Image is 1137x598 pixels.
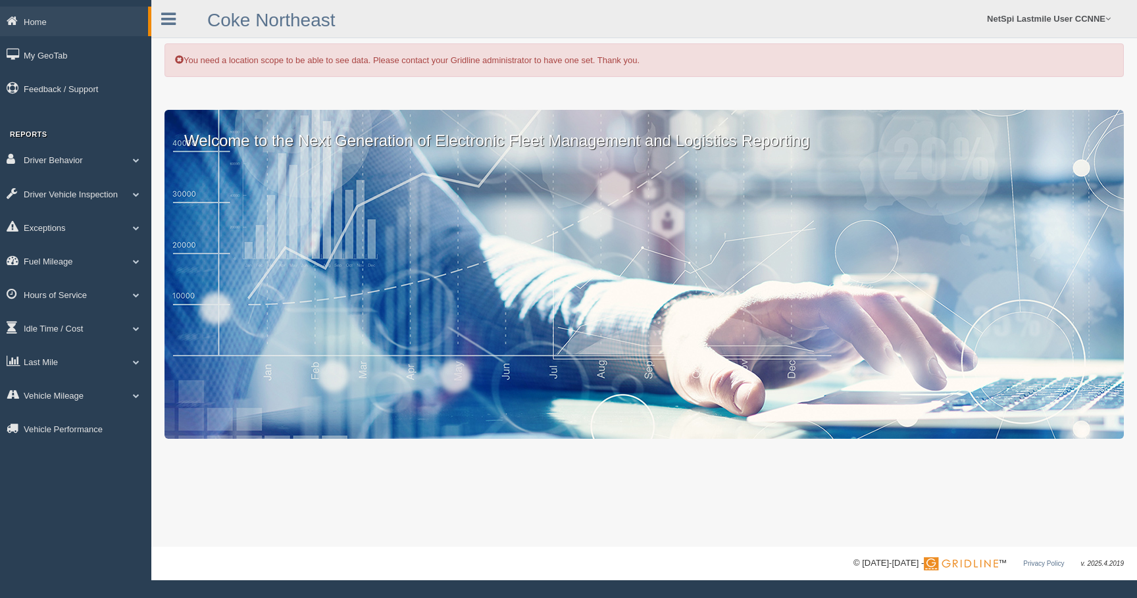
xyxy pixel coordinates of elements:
[164,43,1124,77] div: You need a location scope to be able to see data. Please contact your Gridline administrator to h...
[1081,560,1124,567] span: v. 2025.4.2019
[164,110,1124,152] p: Welcome to the Next Generation of Electronic Fleet Management and Logistics Reporting
[853,557,1124,570] div: © [DATE]-[DATE] - ™
[1023,560,1064,567] a: Privacy Policy
[924,557,998,570] img: Gridline
[207,10,336,30] a: Coke Northeast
